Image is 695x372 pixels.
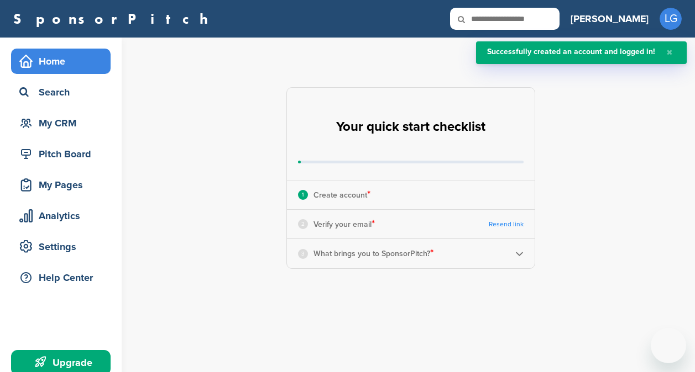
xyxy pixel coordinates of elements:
img: Checklist arrow 2 [515,249,524,258]
div: 3 [298,249,308,259]
div: My Pages [17,175,111,195]
div: Settings [17,237,111,257]
div: Pitch Board [17,144,111,164]
a: Help Center [11,265,111,290]
div: Successfully created an account and logged in! [487,48,655,56]
h3: [PERSON_NAME] [571,11,649,26]
div: Analytics [17,206,111,226]
p: Create account [313,188,370,202]
a: Home [11,49,111,74]
button: Close [663,48,676,57]
a: Analytics [11,203,111,228]
a: Resend link [489,220,524,228]
p: Verify your email [313,217,375,231]
h2: Your quick start checklist [336,115,485,139]
a: Search [11,79,111,105]
a: [PERSON_NAME] [571,7,649,31]
div: My CRM [17,113,111,133]
span: LG [660,8,682,30]
a: My Pages [11,172,111,198]
div: 2 [298,219,308,229]
div: Help Center [17,268,111,288]
a: SponsorPitch [13,12,215,26]
div: Search [17,82,111,102]
div: 1 [298,190,308,200]
p: What brings you to SponsorPitch? [313,246,433,261]
a: My CRM [11,110,111,136]
iframe: Button to launch messaging window [651,328,686,363]
div: Home [17,51,111,71]
a: Settings [11,234,111,259]
a: Pitch Board [11,141,111,167]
